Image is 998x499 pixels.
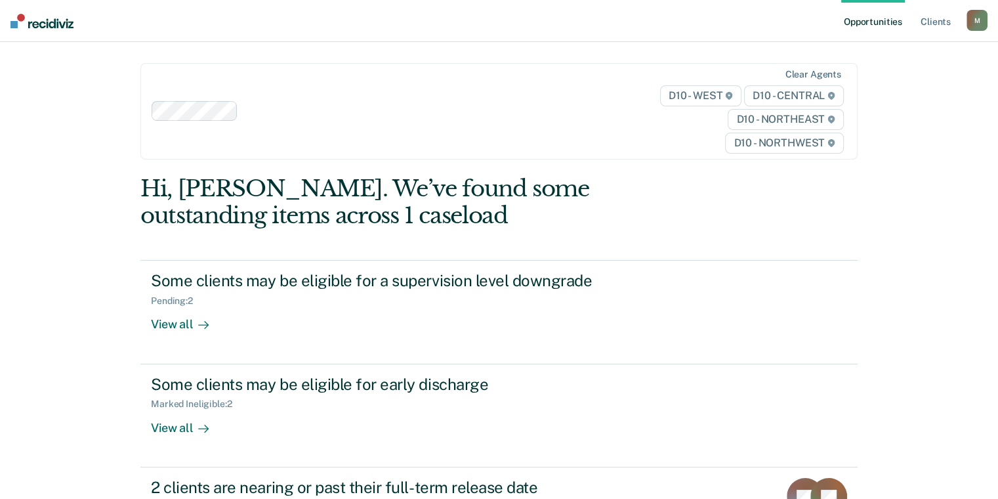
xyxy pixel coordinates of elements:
[660,85,741,106] span: D10 - WEST
[151,399,242,410] div: Marked Ineligible : 2
[151,375,612,394] div: Some clients may be eligible for early discharge
[140,175,714,229] div: Hi, [PERSON_NAME]. We’ve found some outstanding items across 1 caseload
[151,271,612,290] div: Some clients may be eligible for a supervision level downgrade
[728,109,843,130] span: D10 - NORTHEAST
[151,307,224,332] div: View all
[151,478,612,497] div: 2 clients are nearing or past their full-term release date
[785,69,841,80] div: Clear agents
[140,260,858,364] a: Some clients may be eligible for a supervision level downgradePending:2View all
[151,410,224,435] div: View all
[10,14,73,28] img: Recidiviz
[967,10,988,31] button: M
[140,364,858,467] a: Some clients may be eligible for early dischargeMarked Ineligible:2View all
[725,133,843,154] span: D10 - NORTHWEST
[744,85,844,106] span: D10 - CENTRAL
[151,295,203,307] div: Pending : 2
